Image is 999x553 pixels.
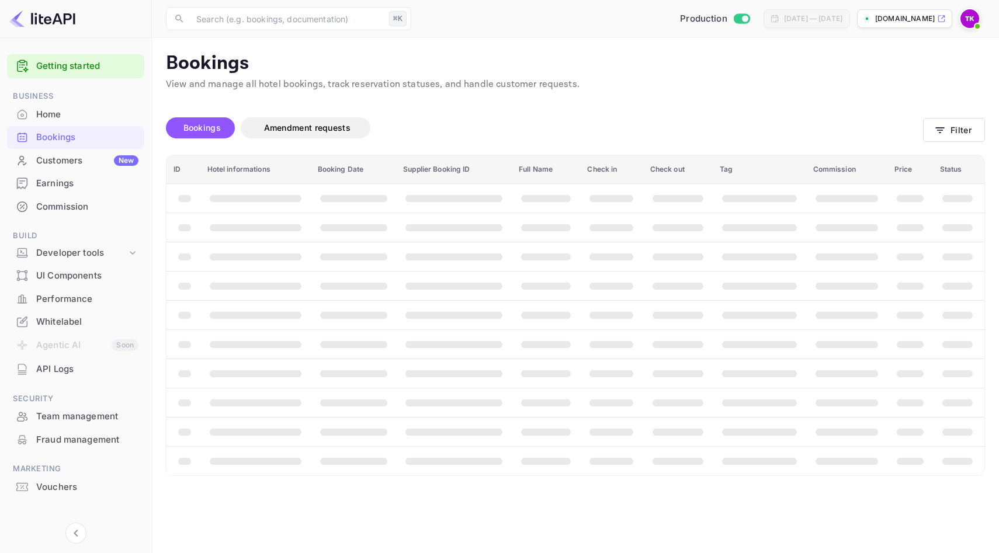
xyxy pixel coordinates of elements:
[7,405,144,427] a: Team management
[7,358,144,380] a: API Logs
[7,265,144,286] a: UI Components
[7,358,144,381] div: API Logs
[36,433,138,447] div: Fraud management
[713,155,806,184] th: Tag
[7,462,144,475] span: Marketing
[7,90,144,103] span: Business
[7,149,144,171] a: CustomersNew
[7,54,144,78] div: Getting started
[36,293,138,306] div: Performance
[36,246,127,260] div: Developer tools
[7,476,144,499] div: Vouchers
[396,155,512,184] th: Supplier Booking ID
[36,363,138,376] div: API Logs
[887,155,933,184] th: Price
[166,155,200,184] th: ID
[183,123,221,133] span: Bookings
[933,155,984,184] th: Status
[264,123,351,133] span: Amendment requests
[114,155,138,166] div: New
[7,265,144,287] div: UI Components
[36,315,138,329] div: Whitelabel
[643,155,713,184] th: Check out
[7,149,144,172] div: CustomersNew
[36,177,138,190] div: Earnings
[36,108,138,121] div: Home
[512,155,580,184] th: Full Name
[675,12,754,26] div: Switch to Sandbox mode
[923,118,985,142] button: Filter
[7,243,144,263] div: Developer tools
[36,60,138,73] a: Getting started
[36,410,138,423] div: Team management
[7,126,144,149] div: Bookings
[389,11,407,26] div: ⌘K
[200,155,311,184] th: Hotel informations
[189,7,384,30] input: Search (e.g. bookings, documentation)
[36,131,138,144] div: Bookings
[65,523,86,544] button: Collapse navigation
[7,476,144,498] a: Vouchers
[7,405,144,428] div: Team management
[36,200,138,214] div: Commission
[875,13,935,24] p: [DOMAIN_NAME]
[7,288,144,311] div: Performance
[7,288,144,309] a: Performance
[7,229,144,242] span: Build
[784,13,842,24] div: [DATE] — [DATE]
[166,117,923,138] div: account-settings tabs
[680,12,727,26] span: Production
[36,481,138,494] div: Vouchers
[7,429,144,451] div: Fraud management
[7,103,144,126] div: Home
[166,78,985,92] p: View and manage all hotel bookings, track reservation statuses, and handle customer requests.
[7,392,144,405] span: Security
[7,172,144,195] div: Earnings
[7,196,144,218] div: Commission
[7,429,144,450] a: Fraud management
[806,155,887,184] th: Commission
[166,52,985,75] p: Bookings
[7,311,144,332] a: Whitelabel
[7,311,144,333] div: Whitelabel
[36,154,138,168] div: Customers
[960,9,979,28] img: Thakur Karan
[9,9,75,28] img: LiteAPI logo
[36,269,138,283] div: UI Components
[166,155,984,475] table: booking table
[7,172,144,194] a: Earnings
[311,155,397,184] th: Booking Date
[7,126,144,148] a: Bookings
[7,196,144,217] a: Commission
[7,103,144,125] a: Home
[580,155,643,184] th: Check in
